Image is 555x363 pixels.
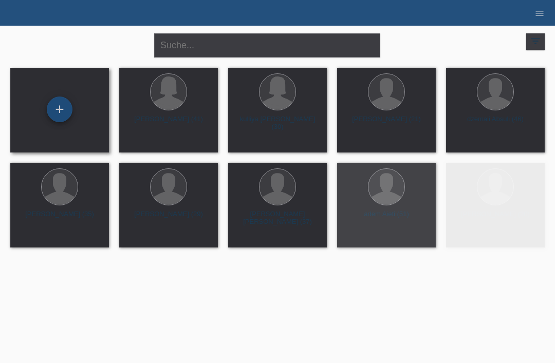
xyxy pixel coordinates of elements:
div: [PERSON_NAME] (35) [18,210,101,226]
div: [PERSON_NAME] (21) [345,115,428,131]
div: [PERSON_NAME] [PERSON_NAME] (37) [236,210,319,226]
div: kulliya [PERSON_NAME] (30) [236,115,319,131]
div: [PERSON_NAME] (29) [127,210,210,226]
i: menu [534,8,545,18]
div: [PERSON_NAME] (41) [127,115,210,131]
a: menu [529,10,550,16]
div: dzemali Absuli (46) [454,115,536,131]
div: Kund*in hinzufügen [47,101,72,118]
div: adem Aieti (51) [345,210,428,226]
input: Suche... [154,33,380,58]
i: filter_list [530,35,541,47]
div: [PERSON_NAME] (20) [454,210,536,226]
